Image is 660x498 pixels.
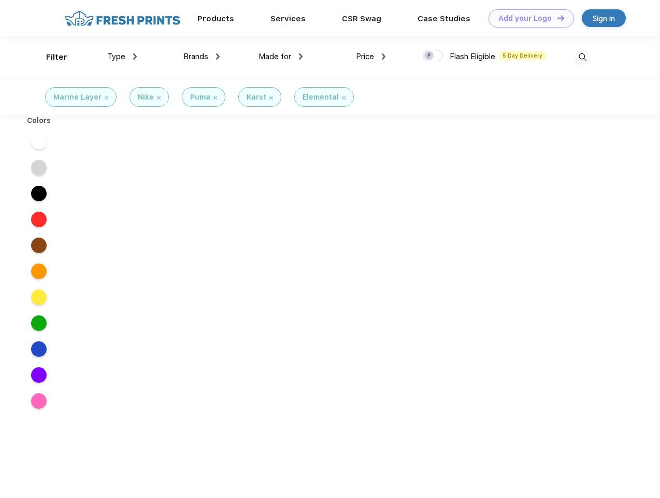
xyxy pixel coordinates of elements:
[157,96,161,100] img: filter_cancel.svg
[499,51,546,60] span: 5 Day Delivery
[269,96,273,100] img: filter_cancel.svg
[46,51,67,63] div: Filter
[105,96,108,100] img: filter_cancel.svg
[183,52,208,61] span: Brands
[303,92,339,103] div: Elemental
[270,14,306,23] a: Services
[450,52,495,61] span: Flash Eligible
[574,49,591,66] img: desktop_search.svg
[19,115,59,126] div: Colors
[53,92,102,103] div: Marine Layer
[498,14,552,23] div: Add your Logo
[138,92,154,103] div: Nike
[382,53,385,60] img: dropdown.png
[342,14,381,23] a: CSR Swag
[213,96,217,100] img: filter_cancel.svg
[582,9,626,27] a: Sign in
[247,92,266,103] div: Karst
[299,53,303,60] img: dropdown.png
[342,96,346,100] img: filter_cancel.svg
[216,53,220,60] img: dropdown.png
[356,52,374,61] span: Price
[593,12,615,24] div: Sign in
[62,9,183,27] img: fo%20logo%202.webp
[197,14,234,23] a: Products
[557,15,564,21] img: DT
[133,53,137,60] img: dropdown.png
[190,92,210,103] div: Puma
[259,52,291,61] span: Made for
[107,52,125,61] span: Type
